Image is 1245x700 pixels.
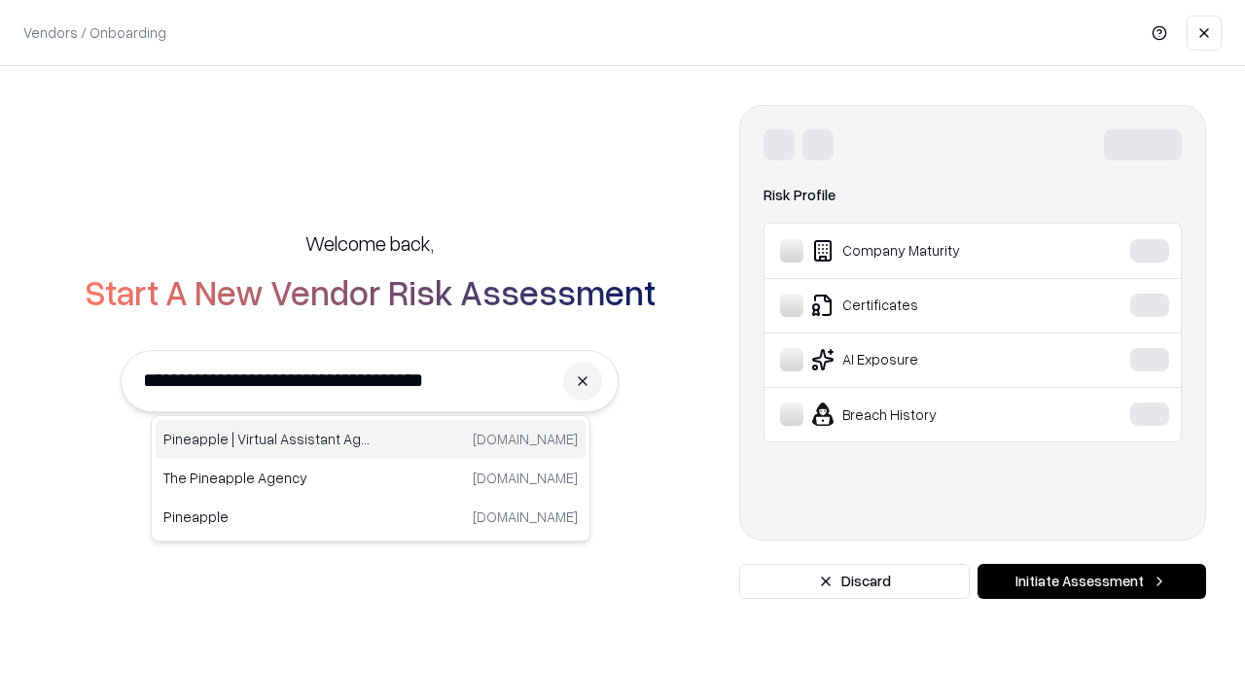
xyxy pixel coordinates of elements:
p: Pineapple [163,507,371,527]
p: Pineapple | Virtual Assistant Agency [163,429,371,449]
p: The Pineapple Agency [163,468,371,488]
h2: Start A New Vendor Risk Assessment [85,272,656,311]
div: Suggestions [151,415,590,542]
h5: Welcome back, [305,229,434,257]
p: [DOMAIN_NAME] [473,468,578,488]
p: [DOMAIN_NAME] [473,429,578,449]
p: [DOMAIN_NAME] [473,507,578,527]
p: Vendors / Onboarding [23,22,166,43]
div: AI Exposure [780,348,1071,371]
div: Risk Profile [764,184,1182,207]
button: Initiate Assessment [978,564,1206,599]
div: Certificates [780,294,1071,317]
button: Discard [739,564,970,599]
div: Breach History [780,402,1071,426]
div: Company Maturity [780,239,1071,262]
